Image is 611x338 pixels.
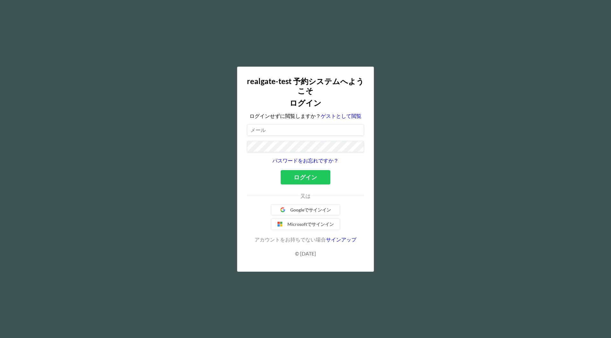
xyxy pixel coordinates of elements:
a: サインアップ [326,236,356,242]
a: パスワードをお忘れですか？ [272,157,339,163]
a: Googleでサインイン [271,204,340,216]
a: Microsoftでサインイン [271,219,340,230]
img: google-icon.f27ecdef.png [280,207,285,212]
div: ログインせずに閲覧しますか？ [247,113,364,119]
img: bjS+NI2z1I7mU5m9Un37Pwvov9ejHv4q9IAAAAASUVORK5CYII= [277,222,282,227]
h2: ログイン [247,98,364,108]
span: アカウントをお持ちでない場合 [255,236,326,242]
span: 又は [300,193,311,199]
span: Googleでサインイン [290,207,331,213]
input: メール [247,125,364,135]
p: © [DATE] [247,250,364,257]
span: Microsoftでサインイン [287,221,334,227]
h2: realgate-test 予約システムへようこそ [247,76,364,96]
button: ログイン [281,170,330,184]
a: ゲストとして閲覧 [321,113,362,119]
